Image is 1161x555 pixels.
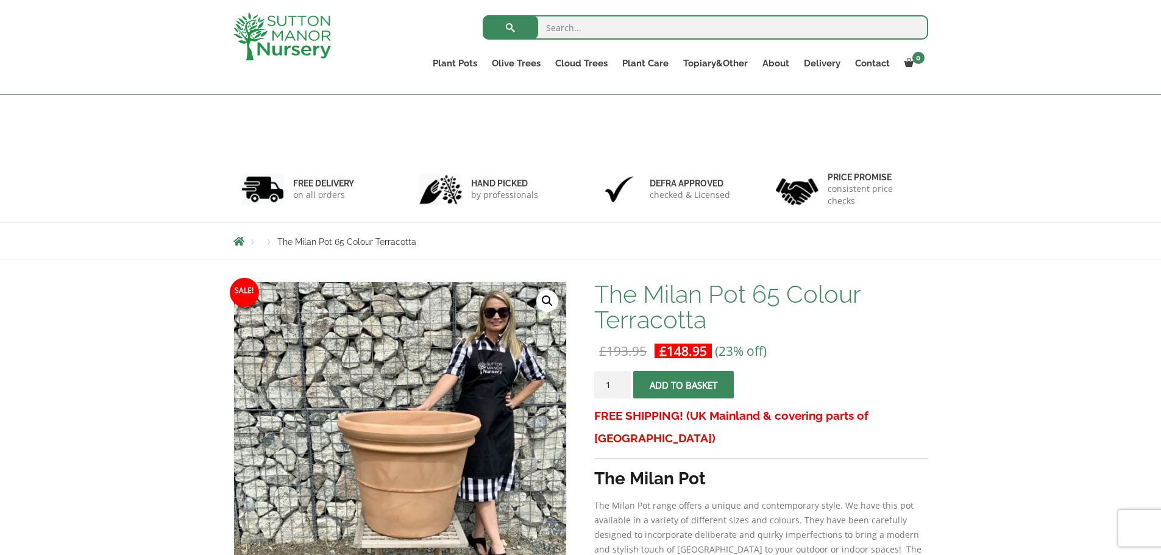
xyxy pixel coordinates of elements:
input: Product quantity [594,371,631,398]
a: Olive Trees [485,55,548,72]
a: Plant Care [615,55,676,72]
a: Cloud Trees [548,55,615,72]
a: Plant Pots [425,55,485,72]
bdi: 193.95 [599,342,647,359]
img: 2.jpg [419,174,462,205]
span: £ [659,342,667,359]
input: Search... [483,15,928,40]
h3: FREE SHIPPING! (UK Mainland & covering parts of [GEOGRAPHIC_DATA]) [594,405,928,450]
a: 0 [897,55,928,72]
a: About [755,55,797,72]
span: £ [599,342,606,359]
p: by professionals [471,189,538,201]
p: on all orders [293,189,354,201]
span: (23% off) [715,342,767,359]
a: Topiary&Other [676,55,755,72]
a: View full-screen image gallery [536,290,558,312]
h6: Defra approved [650,178,730,189]
nav: Breadcrumbs [233,236,928,246]
p: consistent price checks [828,183,920,207]
img: 3.jpg [598,174,641,205]
strong: The Milan Pot [594,468,706,489]
a: Contact [848,55,897,72]
h1: The Milan Pot 65 Colour Terracotta [594,281,928,333]
img: 1.jpg [241,174,284,205]
button: Add to basket [633,371,734,398]
img: logo [233,12,331,60]
img: 4.jpg [776,171,818,208]
h6: FREE DELIVERY [293,178,354,189]
span: The Milan Pot 65 Colour Terracotta [277,237,416,247]
span: 0 [912,52,925,64]
p: checked & Licensed [650,189,730,201]
a: Delivery [797,55,848,72]
bdi: 148.95 [659,342,707,359]
h6: hand picked [471,178,538,189]
span: Sale! [230,278,259,307]
h6: Price promise [828,172,920,183]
